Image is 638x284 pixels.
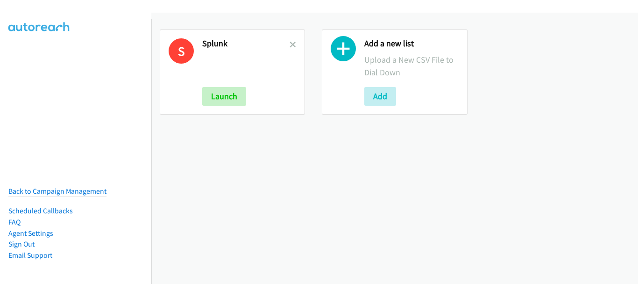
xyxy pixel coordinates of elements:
[8,187,106,196] a: Back to Campaign Management
[169,38,194,64] h1: S
[364,87,396,106] button: Add
[364,53,458,79] p: Upload a New CSV File to Dial Down
[8,218,21,226] a: FAQ
[202,38,290,49] h2: Splunk
[8,240,35,248] a: Sign Out
[8,206,73,215] a: Scheduled Callbacks
[202,87,246,106] button: Launch
[364,38,458,49] h2: Add a new list
[8,229,53,238] a: Agent Settings
[8,251,52,260] a: Email Support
